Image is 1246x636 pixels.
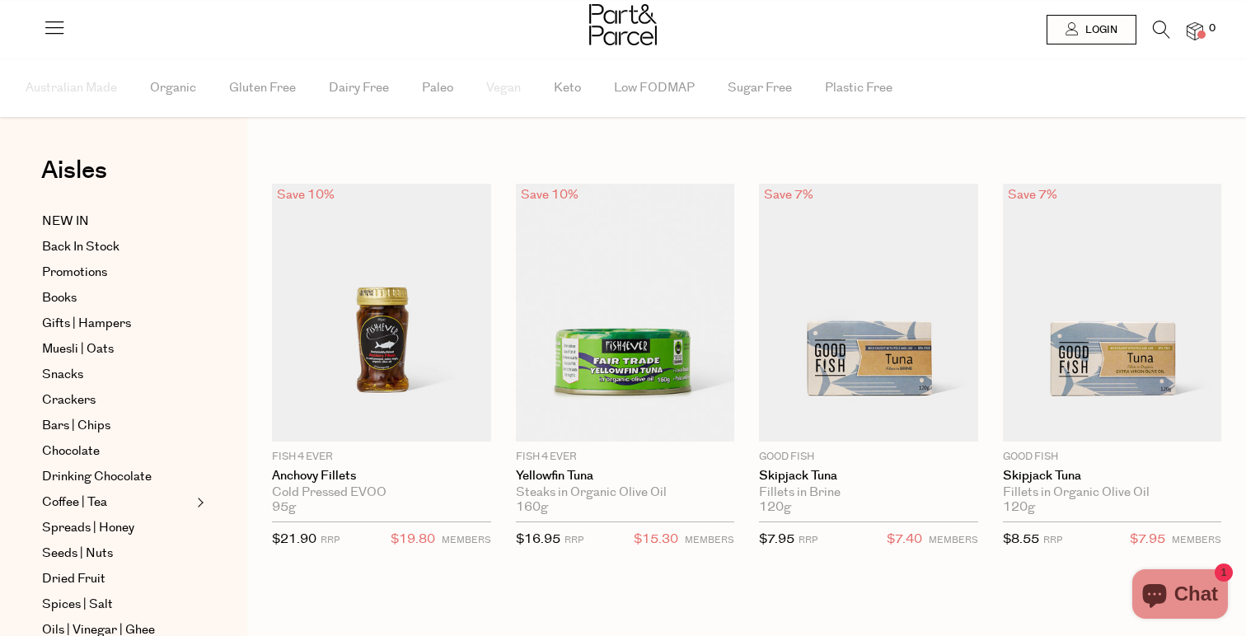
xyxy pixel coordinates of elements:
img: Skipjack Tuna [1003,184,1222,442]
a: Seeds | Nuts [42,544,192,564]
span: Promotions [42,263,107,283]
span: Seeds | Nuts [42,544,113,564]
img: Yellowfin Tuna [516,184,735,442]
span: $19.80 [391,529,435,550]
small: MEMBERS [685,534,734,546]
span: NEW IN [42,212,89,231]
span: Dried Fruit [42,569,105,589]
a: Coffee | Tea [42,493,192,512]
a: Gifts | Hampers [42,314,192,334]
span: Login [1081,23,1117,37]
span: Aisles [41,152,107,189]
a: Skipjack Tuna [759,469,978,484]
a: Anchovy Fillets [272,469,491,484]
span: Crackers [42,390,96,410]
button: Expand/Collapse Coffee | Tea [193,493,204,512]
a: Muesli | Oats [42,339,192,359]
small: RRP [321,534,340,546]
a: 0 [1187,22,1203,40]
div: Save 10% [272,184,340,206]
a: Back In Stock [42,237,192,257]
a: Chocolate [42,442,192,461]
small: MEMBERS [1172,534,1221,546]
span: Dairy Free [329,59,389,117]
a: Spices | Salt [42,595,192,615]
small: RRP [1043,534,1062,546]
a: Skipjack Tuna [1003,469,1222,484]
span: 120g [759,500,791,515]
a: Login [1047,15,1136,44]
span: Spreads | Honey [42,518,134,538]
span: 95g [272,500,296,515]
span: Muesli | Oats [42,339,114,359]
div: Fillets in Organic Olive Oil [1003,485,1222,500]
a: Bars | Chips [42,416,192,436]
span: $8.55 [1003,531,1039,548]
div: Fillets in Brine [759,485,978,500]
a: NEW IN [42,212,192,231]
span: Vegan [486,59,521,117]
span: Spices | Salt [42,595,113,615]
inbox-online-store-chat: Shopify online store chat [1127,569,1233,623]
small: RRP [799,534,817,546]
div: Save 7% [1003,184,1062,206]
div: Save 10% [516,184,583,206]
small: MEMBERS [929,534,978,546]
span: Coffee | Tea [42,493,107,512]
span: 160g [516,500,548,515]
span: Plastic Free [825,59,892,117]
span: Keto [554,59,581,117]
a: Dried Fruit [42,569,192,589]
a: Crackers [42,390,192,410]
span: $15.30 [634,529,678,550]
p: Good Fish [1003,450,1222,465]
small: RRP [564,534,583,546]
span: Chocolate [42,442,100,461]
span: Back In Stock [42,237,119,257]
p: Fish 4 Ever [272,450,491,465]
span: Books [42,288,77,308]
a: Books [42,288,192,308]
a: Drinking Chocolate [42,467,192,487]
span: $21.90 [272,531,316,548]
span: Organic [150,59,196,117]
span: $7.95 [759,531,794,548]
span: Gluten Free [229,59,296,117]
span: Gifts | Hampers [42,314,131,334]
span: $16.95 [516,531,560,548]
div: Steaks in Organic Olive Oil [516,485,735,500]
span: Sugar Free [728,59,792,117]
span: $7.95 [1130,529,1165,550]
span: 120g [1003,500,1035,515]
a: Yellowfin Tuna [516,469,735,484]
small: MEMBERS [442,534,491,546]
span: Snacks [42,365,83,385]
div: Cold Pressed EVOO [272,485,491,500]
a: Spreads | Honey [42,518,192,538]
p: Good Fish [759,450,978,465]
span: $7.40 [887,529,922,550]
span: Low FODMAP [614,59,695,117]
img: Skipjack Tuna [759,184,978,442]
a: Promotions [42,263,192,283]
img: Part&Parcel [589,4,657,45]
img: Anchovy Fillets [272,184,491,442]
span: Australian Made [26,59,117,117]
a: Snacks [42,365,192,385]
span: Bars | Chips [42,416,110,436]
p: Fish 4 Ever [516,450,735,465]
div: Save 7% [759,184,818,206]
span: 0 [1205,21,1220,36]
a: Aisles [41,158,107,199]
span: Paleo [422,59,453,117]
span: Drinking Chocolate [42,467,152,487]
